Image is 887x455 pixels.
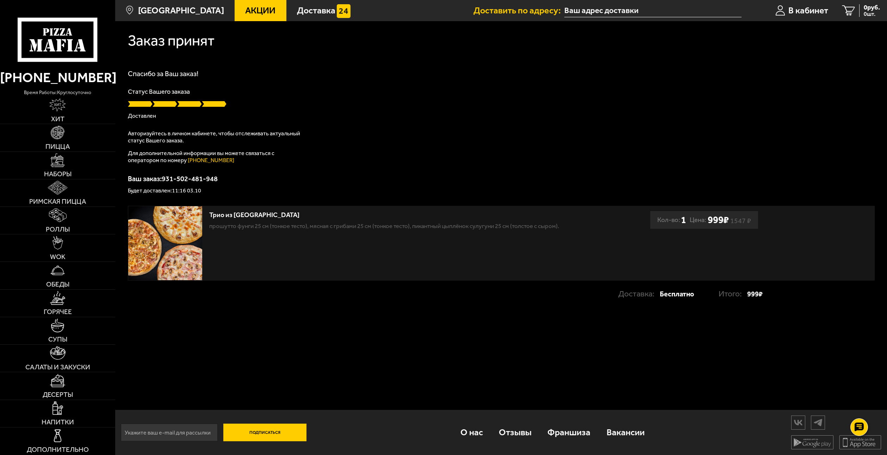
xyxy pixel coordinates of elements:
[540,417,598,448] a: Франшиза
[491,417,539,448] a: Отзывы
[681,211,686,229] b: 1
[209,221,559,230] p: Прошутто Фунги 25 см (тонкое тесто), Мясная с грибами 25 см (тонкое тесто), Пикантный цыплёнок су...
[708,214,729,226] b: 999 ₽
[50,253,66,260] span: WOK
[128,150,304,164] p: Для дополнительной информации вы можете связаться с оператором по номеру
[48,336,67,343] span: Супы
[618,285,660,303] p: Доставка:
[43,391,73,398] span: Десерты
[657,211,686,229] div: Кол-во:
[747,285,763,303] strong: 999 ₽
[223,424,306,441] button: Подписаться
[564,4,742,17] span: Дом, Санкт-Петербург, проспект Ветеранов, 169к2,
[690,211,706,229] span: Цена:
[44,308,72,315] span: Горячее
[811,416,825,429] img: tg
[792,416,805,429] img: vk
[188,157,234,164] a: [PHONE_NUMBER]
[564,4,742,17] input: Ваш адрес доставки
[128,175,875,182] p: Ваш заказ: 931-502-481-948
[51,116,64,122] span: Хит
[660,285,694,303] strong: Бесплатно
[46,226,70,233] span: Роллы
[864,11,880,17] span: 0 шт.
[45,143,70,150] span: Пицца
[337,4,351,18] img: 15daf4d41897b9f0e9f617042186c801.svg
[44,171,72,177] span: Наборы
[245,6,275,15] span: Акции
[128,130,304,144] p: Авторизуйтесь в личном кабинете, чтобы отслеживать актуальный статус Вашего заказа.
[473,6,564,15] span: Доставить по адресу:
[128,113,875,119] p: Доставлен
[452,417,491,448] a: О нас
[297,6,335,15] span: Доставка
[209,211,559,219] div: Трио из [GEOGRAPHIC_DATA]
[598,417,652,448] a: Вакансии
[25,364,90,370] span: Салаты и закуски
[864,4,880,11] span: 0 руб.
[730,219,751,223] s: 1547 ₽
[42,419,74,425] span: Напитки
[121,424,218,441] input: Укажите ваш e-mail для рассылки
[27,446,89,453] span: Дополнительно
[46,281,69,288] span: Обеды
[128,70,875,77] h1: Спасибо за Ваш заказ!
[128,188,875,193] p: Будет доставлен: 11:16 03.10
[788,6,828,15] span: В кабинет
[128,88,875,95] p: Статус Вашего заказа
[128,33,215,48] h1: Заказ принят
[719,285,747,303] p: Итого:
[138,6,224,15] span: [GEOGRAPHIC_DATA]
[29,198,86,205] span: Римская пицца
